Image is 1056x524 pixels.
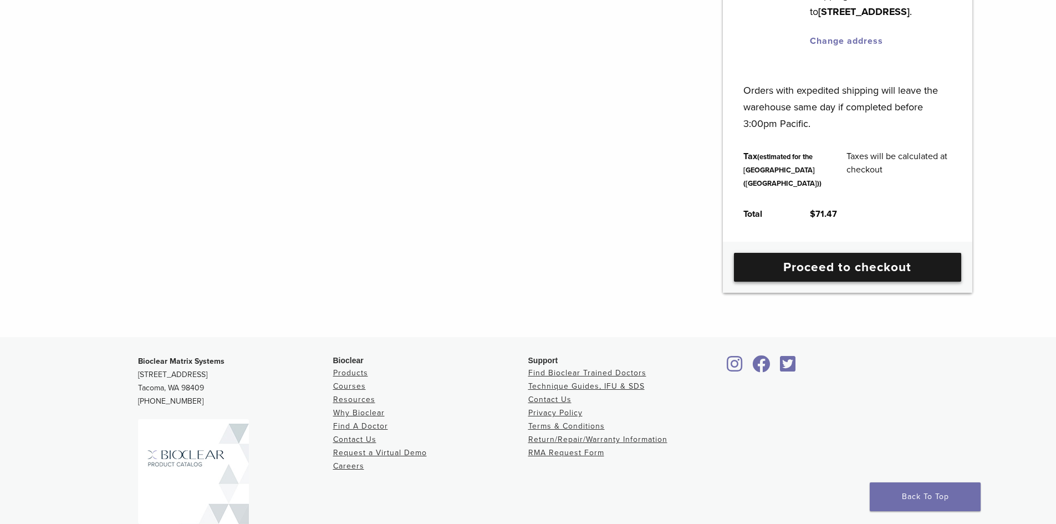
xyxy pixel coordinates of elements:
[743,152,822,188] small: (estimated for the [GEOGRAPHIC_DATA] ([GEOGRAPHIC_DATA]))
[138,357,225,366] strong: Bioclear Matrix Systems
[333,461,364,471] a: Careers
[333,356,364,365] span: Bioclear
[333,408,385,418] a: Why Bioclear
[138,355,333,408] p: [STREET_ADDRESS] Tacoma, WA 98409 [PHONE_NUMBER]
[528,356,558,365] span: Support
[528,395,572,404] a: Contact Us
[333,395,375,404] a: Resources
[528,421,605,431] a: Terms & Conditions
[528,368,646,378] a: Find Bioclear Trained Doctors
[731,199,798,230] th: Total
[528,381,645,391] a: Technique Guides, IFU & SDS
[528,408,583,418] a: Privacy Policy
[749,362,774,373] a: Bioclear
[333,421,388,431] a: Find A Doctor
[810,208,815,220] span: $
[810,35,883,47] a: Change address
[777,362,800,373] a: Bioclear
[734,253,961,282] a: Proceed to checkout
[723,362,747,373] a: Bioclear
[528,448,604,457] a: RMA Request Form
[333,448,427,457] a: Request a Virtual Demo
[870,482,981,511] a: Back To Top
[834,141,964,199] td: Taxes will be calculated at checkout
[810,208,837,220] bdi: 71.47
[333,368,368,378] a: Products
[743,65,951,132] p: Orders with expedited shipping will leave the warehouse same day if completed before 3:00pm Pacific.
[731,141,834,199] th: Tax
[333,435,376,444] a: Contact Us
[333,381,366,391] a: Courses
[818,6,910,18] strong: [STREET_ADDRESS]
[528,435,667,444] a: Return/Repair/Warranty Information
